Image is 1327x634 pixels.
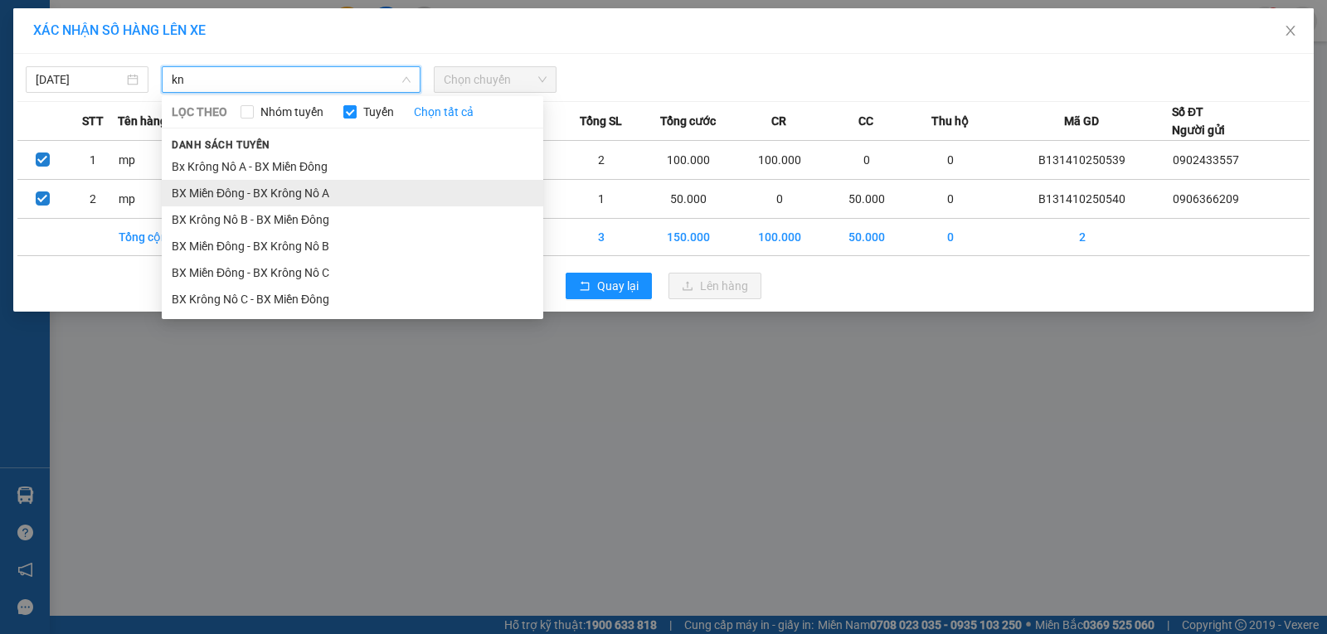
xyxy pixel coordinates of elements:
td: 50.000 [824,180,908,219]
td: 0 [908,180,992,219]
div: Số ĐT Người gửi [1172,103,1225,139]
li: BX Krông Nô C - BX Miền Đông [162,286,543,312]
span: LỌC THEO [172,103,227,121]
span: CR [771,112,786,130]
td: 1 [68,141,119,180]
button: Close [1267,8,1314,55]
td: 100.000 [734,219,824,256]
span: 0902433557 [1173,153,1239,167]
button: uploadLên hàng [668,273,761,299]
td: mp [118,141,202,180]
li: BX Miền Đông - BX Krông Nô C [162,259,543,286]
td: 100.000 [644,141,734,180]
td: 50.000 [824,219,908,256]
span: STT [82,112,104,130]
td: mp [118,180,202,219]
span: Thu hộ [931,112,969,130]
span: rollback [579,280,591,293]
span: Tổng SL [580,112,622,130]
input: 11/10/2025 [36,70,124,89]
td: 100.000 [734,141,824,180]
td: 50.000 [644,180,734,219]
button: rollbackQuay lại [566,273,652,299]
li: BX Miền Đông - BX Krông Nô B [162,233,543,259]
td: 0 [824,141,908,180]
a: Chọn tất cả [414,103,474,121]
span: 0906366209 [1173,192,1239,206]
td: 3 [559,219,643,256]
span: CC [858,112,873,130]
td: 0 [908,141,992,180]
td: 2 [992,219,1172,256]
td: 150.000 [644,219,734,256]
li: Bx Krông Nô A - BX Miền Đông [162,153,543,180]
td: 0 [734,180,824,219]
li: BX Miền Đông - BX Krông Nô A [162,180,543,206]
span: XÁC NHẬN SỐ HÀNG LÊN XE [33,22,206,38]
td: 0 [908,219,992,256]
td: 2 [559,141,643,180]
td: 2 [68,180,119,219]
td: B131410250540 [992,180,1172,219]
span: close [1284,24,1297,37]
td: B131410250539 [992,141,1172,180]
span: Tên hàng [118,112,167,130]
span: Chọn chuyến [444,67,547,92]
span: Tuyến [357,103,401,121]
td: 1 [559,180,643,219]
span: Mã GD [1064,112,1099,130]
span: Tổng cước [660,112,716,130]
span: down [401,75,411,85]
li: BX Krông Nô B - BX Miền Đông [162,206,543,233]
span: Quay lại [597,277,639,295]
span: Nhóm tuyến [254,103,330,121]
span: Danh sách tuyến [162,138,280,152]
td: Tổng cộng [118,219,202,256]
